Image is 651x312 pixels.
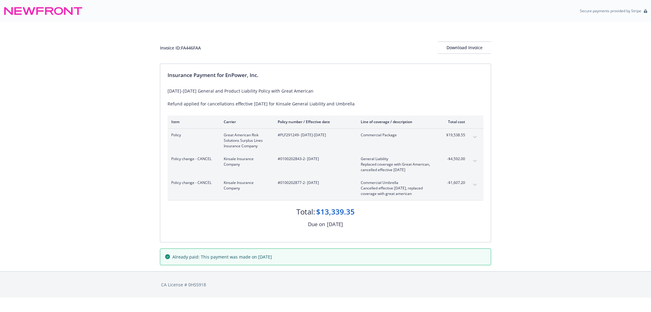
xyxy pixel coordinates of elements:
span: #0100202877-2 - [DATE] [278,180,351,185]
span: Replaced coverage with Great American, cancelled effective [DATE] [361,162,432,173]
p: Secure payments provided by Stripe [580,8,641,13]
button: expand content [470,132,480,142]
div: Policy change - CANCELKinsale Insurance Company#0100202877-2- [DATE]Commercial UmbrellaCancelled ... [168,176,483,200]
div: CA License # 0H55918 [161,281,490,288]
span: Kinsale Insurance Company [224,156,268,167]
div: Item [171,119,214,124]
div: Download Invoice [438,42,491,53]
span: Commercial Package [361,132,432,138]
span: Cancelled effective [DATE], replaced coverage with great american [361,185,432,196]
span: Kinsale Insurance Company [224,180,268,191]
div: [DATE]-[DATE] General and Product Liability Policy with Great American Refund applied for cancell... [168,88,483,107]
div: Policy number / Effective date [278,119,351,124]
div: [DATE] [327,220,343,228]
span: $19,538.55 [442,132,465,138]
div: Total: [296,207,315,217]
span: General LiabilityReplaced coverage with Great American, cancelled effective [DATE] [361,156,432,173]
span: #0100202843-2 - [DATE] [278,156,351,162]
div: PolicyGreat American Risk Solutions Surplus Lines Insurance Company#PLF291249- [DATE]-[DATE]Comme... [168,129,483,152]
button: expand content [470,180,480,190]
span: Already paid: This payment was made on [DATE] [172,254,272,260]
div: Invoice ID: FA446FAA [160,45,201,51]
span: -$4,592.00 [442,156,465,162]
span: Commercial Umbrella [361,180,432,185]
div: Due on [308,220,325,228]
div: Policy change - CANCELKinsale Insurance Company#0100202843-2- [DATE]General LiabilityReplaced cov... [168,152,483,176]
span: Great American Risk Solutions Surplus Lines Insurance Company [224,132,268,149]
div: Insurance Payment for EnPower, Inc. [168,71,483,79]
button: expand content [470,156,480,166]
span: Policy [171,132,214,138]
span: #PLF291249 - [DATE]-[DATE] [278,132,351,138]
span: Commercial UmbrellaCancelled effective [DATE], replaced coverage with great american [361,180,432,196]
span: General Liability [361,156,432,162]
span: -$1,607.20 [442,180,465,185]
div: Carrier [224,119,268,124]
div: Total cost [442,119,465,124]
span: Policy change - CANCEL [171,156,214,162]
button: Download Invoice [438,42,491,54]
span: Policy change - CANCEL [171,180,214,185]
div: Line of coverage / description [361,119,432,124]
div: $13,339.35 [316,207,355,217]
